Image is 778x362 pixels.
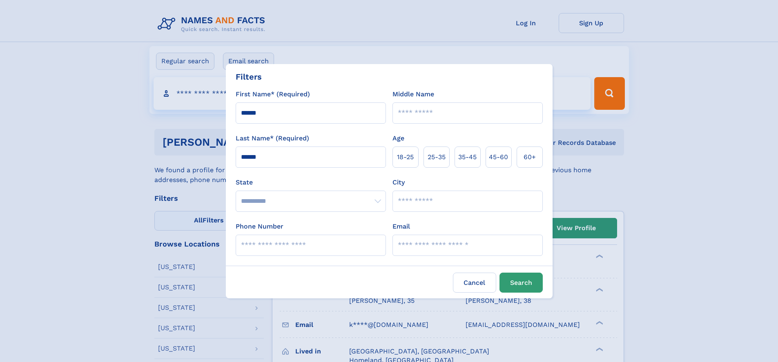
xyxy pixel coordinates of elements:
[236,178,386,187] label: State
[428,152,446,162] span: 25‑35
[489,152,508,162] span: 45‑60
[392,222,410,231] label: Email
[397,152,414,162] span: 18‑25
[236,133,309,143] label: Last Name* (Required)
[392,178,405,187] label: City
[524,152,536,162] span: 60+
[392,133,404,143] label: Age
[453,273,496,293] label: Cancel
[236,89,310,99] label: First Name* (Required)
[236,222,283,231] label: Phone Number
[499,273,543,293] button: Search
[458,152,477,162] span: 35‑45
[236,71,262,83] div: Filters
[392,89,434,99] label: Middle Name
